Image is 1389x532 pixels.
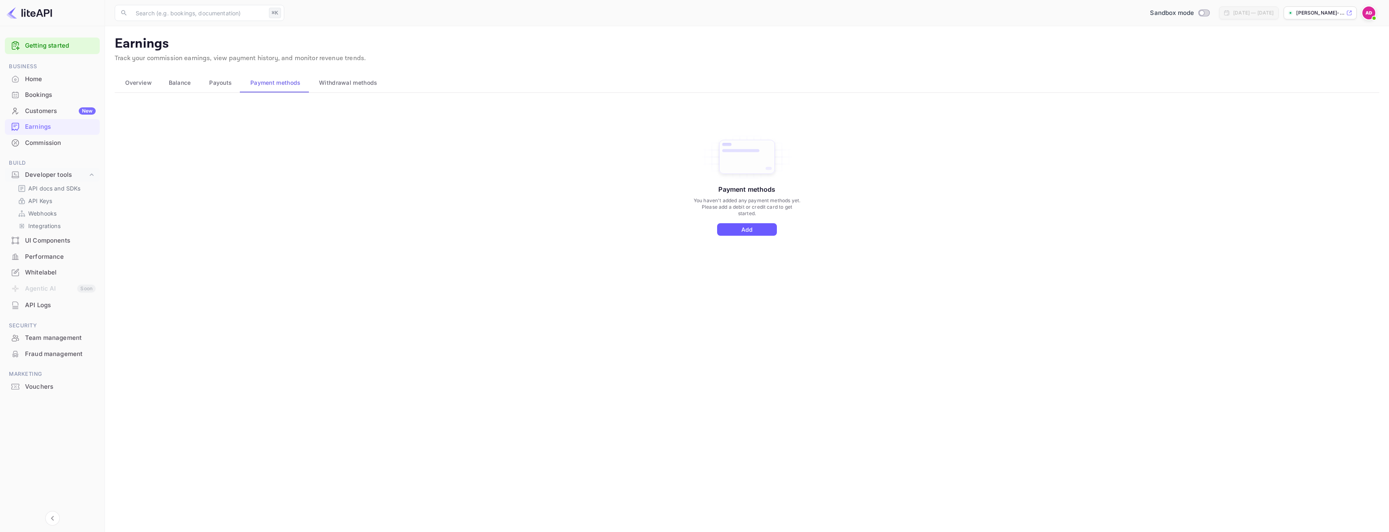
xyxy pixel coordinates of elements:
[1296,9,1345,17] p: [PERSON_NAME]-...
[115,36,1379,52] p: Earnings
[5,346,100,361] a: Fraud management
[25,301,96,310] div: API Logs
[5,135,100,151] div: Commission
[6,6,52,19] img: LiteAPI logo
[5,62,100,71] span: Business
[5,330,100,346] div: Team management
[5,159,100,168] span: Build
[15,195,97,207] div: API Keys
[18,222,93,230] a: Integrations
[5,330,100,345] a: Team management
[25,268,96,277] div: Whitelabel
[717,223,777,236] button: Add
[79,107,96,115] div: New
[209,78,232,88] span: Payouts
[5,265,100,281] div: Whitelabel
[692,197,801,217] p: You haven't added any payment methods yet. Please add a debit or credit card to get started.
[28,222,61,230] p: Integrations
[169,78,191,88] span: Balance
[25,138,96,148] div: Commission
[250,78,301,88] span: Payment methods
[5,297,100,312] a: API Logs
[5,249,100,265] div: Performance
[115,73,1379,92] div: scrollable auto tabs example
[25,236,96,245] div: UI Components
[5,233,100,248] a: UI Components
[25,252,96,262] div: Performance
[18,197,93,205] a: API Keys
[5,135,100,150] a: Commission
[25,75,96,84] div: Home
[25,382,96,392] div: Vouchers
[5,265,100,280] a: Whitelabel
[25,41,96,50] a: Getting started
[5,168,100,182] div: Developer tools
[25,170,88,180] div: Developer tools
[5,249,100,264] a: Performance
[5,87,100,102] a: Bookings
[18,209,93,218] a: Webhooks
[5,233,100,249] div: UI Components
[28,197,52,205] p: API Keys
[115,54,1379,63] p: Track your commission earnings, view payment history, and monitor revenue trends.
[1150,8,1194,18] span: Sandbox mode
[15,182,97,194] div: API docs and SDKs
[25,333,96,343] div: Team management
[45,511,60,526] button: Collapse navigation
[25,90,96,100] div: Bookings
[698,134,796,180] img: Add Card
[5,71,100,86] a: Home
[5,38,100,54] div: Getting started
[269,8,281,18] div: ⌘K
[1233,9,1274,17] div: [DATE] — [DATE]
[1362,6,1375,19] img: Adrien Devleschoudere
[18,184,93,193] a: API docs and SDKs
[319,78,377,88] span: Withdrawal methods
[5,71,100,87] div: Home
[131,5,266,21] input: Search (e.g. bookings, documentation)
[28,209,57,218] p: Webhooks
[25,122,96,132] div: Earnings
[15,220,97,232] div: Integrations
[28,184,81,193] p: API docs and SDKs
[5,321,100,330] span: Security
[718,184,775,194] p: Payment methods
[5,119,100,134] a: Earnings
[25,107,96,116] div: Customers
[5,119,100,135] div: Earnings
[5,379,100,394] a: Vouchers
[5,379,100,395] div: Vouchers
[25,350,96,359] div: Fraud management
[15,207,97,219] div: Webhooks
[5,103,100,119] div: CustomersNew
[125,78,152,88] span: Overview
[5,103,100,118] a: CustomersNew
[1147,8,1213,18] div: Switch to Production mode
[5,370,100,379] span: Marketing
[5,87,100,103] div: Bookings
